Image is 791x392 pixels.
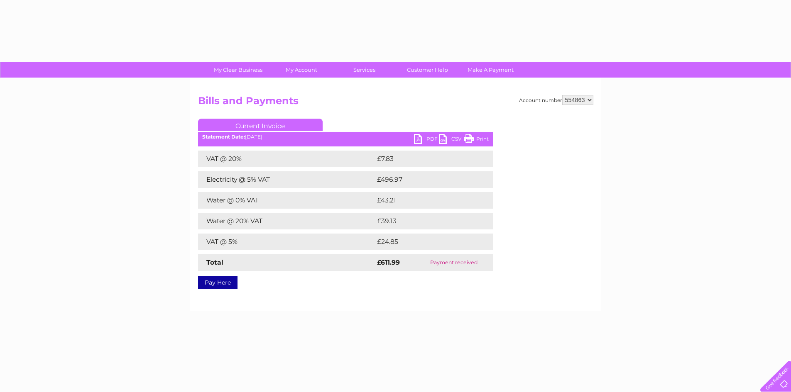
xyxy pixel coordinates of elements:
td: Water @ 20% VAT [198,213,375,229]
td: £7.83 [375,151,473,167]
a: Make A Payment [456,62,525,78]
td: £24.85 [375,234,476,250]
td: VAT @ 5% [198,234,375,250]
a: My Account [267,62,336,78]
td: VAT @ 20% [198,151,375,167]
a: Print [464,134,489,146]
h2: Bills and Payments [198,95,593,111]
a: Pay Here [198,276,238,289]
div: [DATE] [198,134,493,140]
td: Electricity @ 5% VAT [198,171,375,188]
a: CSV [439,134,464,146]
td: £39.13 [375,213,475,229]
a: Current Invoice [198,119,323,131]
td: £43.21 [375,192,475,209]
a: Services [330,62,399,78]
a: PDF [414,134,439,146]
td: Payment received [415,254,492,271]
strong: Total [206,258,223,266]
div: Account number [519,95,593,105]
strong: £611.99 [377,258,400,266]
td: Water @ 0% VAT [198,192,375,209]
a: Customer Help [393,62,462,78]
a: My Clear Business [204,62,272,78]
b: Statement Date: [202,134,245,140]
td: £496.97 [375,171,478,188]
